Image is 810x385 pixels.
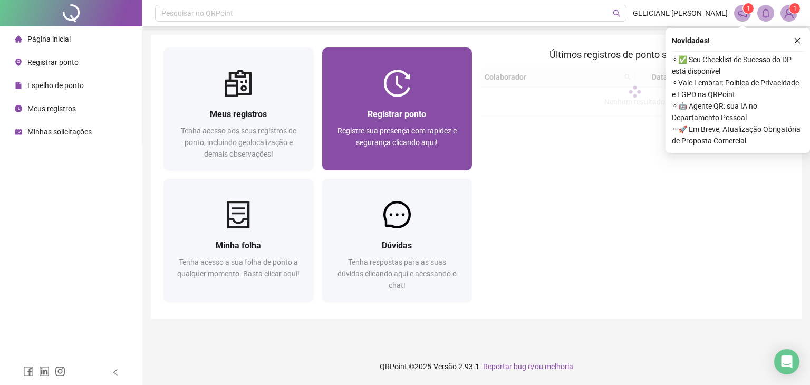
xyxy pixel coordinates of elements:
span: close [794,37,801,44]
span: Minha folha [216,240,261,251]
span: linkedin [39,366,50,377]
span: Últimos registros de ponto sincronizados [549,49,720,60]
span: Espelho de ponto [27,81,84,90]
span: Dúvidas [382,240,412,251]
span: ⚬ Vale Lembrar: Política de Privacidade e LGPD na QRPoint [672,77,804,100]
footer: QRPoint © 2025 - 2.93.1 - [142,348,810,385]
a: DúvidasTenha respostas para as suas dúvidas clicando aqui e acessando o chat! [322,179,472,302]
span: Página inicial [27,35,71,43]
span: Minhas solicitações [27,128,92,136]
span: Versão [433,362,457,371]
span: file [15,82,22,89]
span: Novidades ! [672,35,710,46]
span: facebook [23,366,34,377]
span: 1 [793,5,797,12]
span: instagram [55,366,65,377]
sup: Atualize o seu contato no menu Meus Dados [789,3,800,14]
span: ⚬ ✅ Seu Checklist de Sucesso do DP está disponível [672,54,804,77]
span: schedule [15,128,22,136]
img: 79031 [781,5,797,21]
span: GLEICIANE [PERSON_NAME] [633,7,728,19]
span: environment [15,59,22,66]
a: Registrar pontoRegistre sua presença com rapidez e segurança clicando aqui! [322,47,472,170]
span: left [112,369,119,376]
span: Registrar ponto [368,109,426,119]
span: Reportar bug e/ou melhoria [483,362,573,371]
span: Meus registros [210,109,267,119]
span: Tenha acesso aos seus registros de ponto, incluindo geolocalização e demais observações! [181,127,296,158]
span: Registre sua presença com rapidez e segurança clicando aqui! [337,127,457,147]
sup: 1 [743,3,754,14]
span: bell [761,8,770,18]
span: 1 [747,5,750,12]
span: search [613,9,621,17]
span: home [15,35,22,43]
span: ⚬ 🤖 Agente QR: sua IA no Departamento Pessoal [672,100,804,123]
div: Open Intercom Messenger [774,349,799,374]
a: Minha folhaTenha acesso a sua folha de ponto a qualquer momento. Basta clicar aqui! [163,179,314,302]
span: Registrar ponto [27,58,79,66]
span: Tenha respostas para as suas dúvidas clicando aqui e acessando o chat! [337,258,457,290]
span: Meus registros [27,104,76,113]
a: Meus registrosTenha acesso aos seus registros de ponto, incluindo geolocalização e demais observa... [163,47,314,170]
span: ⚬ 🚀 Em Breve, Atualização Obrigatória de Proposta Comercial [672,123,804,147]
span: Tenha acesso a sua folha de ponto a qualquer momento. Basta clicar aqui! [177,258,300,278]
span: clock-circle [15,105,22,112]
span: notification [738,8,747,18]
